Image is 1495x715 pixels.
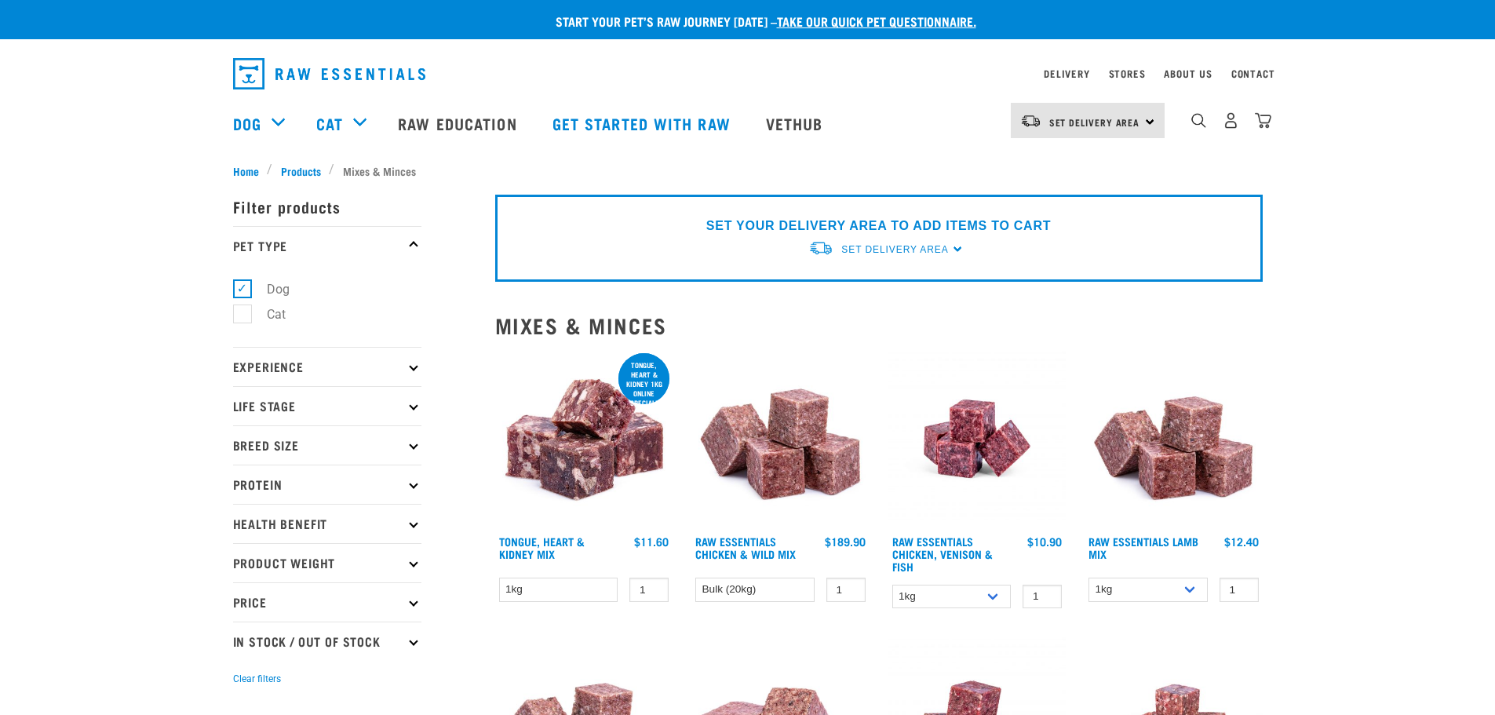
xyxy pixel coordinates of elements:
[750,92,843,155] a: Vethub
[618,353,669,414] div: Tongue, Heart & Kidney 1kg online special!
[1044,71,1089,76] a: Delivery
[695,538,796,556] a: Raw Essentials Chicken & Wild Mix
[1164,71,1212,76] a: About Us
[1224,535,1259,548] div: $12.40
[777,17,976,24] a: take our quick pet questionnaire.
[272,162,329,179] a: Products
[233,162,268,179] a: Home
[281,162,321,179] span: Products
[495,350,673,528] img: 1167 Tongue Heart Kidney Mix 01
[1231,71,1275,76] a: Contact
[233,504,421,543] p: Health Benefit
[221,52,1275,96] nav: dropdown navigation
[233,582,421,622] p: Price
[808,240,833,257] img: van-moving.png
[316,111,343,135] a: Cat
[1085,350,1263,528] img: ?1041 RE Lamb Mix 01
[233,347,421,386] p: Experience
[1020,114,1041,128] img: van-moving.png
[233,672,281,686] button: Clear filters
[1191,113,1206,128] img: home-icon-1@2x.png
[233,162,1263,179] nav: breadcrumbs
[233,622,421,661] p: In Stock / Out Of Stock
[242,279,296,299] label: Dog
[1220,578,1259,602] input: 1
[1027,535,1062,548] div: $10.90
[233,543,421,582] p: Product Weight
[499,538,585,556] a: Tongue, Heart & Kidney Mix
[233,111,261,135] a: Dog
[825,535,866,548] div: $189.90
[233,465,421,504] p: Protein
[826,578,866,602] input: 1
[1088,538,1198,556] a: Raw Essentials Lamb Mix
[233,386,421,425] p: Life Stage
[495,313,1263,337] h2: Mixes & Minces
[1023,585,1062,609] input: 1
[537,92,750,155] a: Get started with Raw
[1255,112,1271,129] img: home-icon@2x.png
[233,187,421,226] p: Filter products
[634,535,669,548] div: $11.60
[892,538,993,569] a: Raw Essentials Chicken, Venison & Fish
[888,350,1067,528] img: Chicken Venison mix 1655
[841,244,948,255] span: Set Delivery Area
[691,350,870,528] img: Pile Of Cubed Chicken Wild Meat Mix
[233,58,425,89] img: Raw Essentials Logo
[242,305,292,324] label: Cat
[233,425,421,465] p: Breed Size
[629,578,669,602] input: 1
[1109,71,1146,76] a: Stores
[706,217,1051,235] p: SET YOUR DELIVERY AREA TO ADD ITEMS TO CART
[1223,112,1239,129] img: user.png
[233,226,421,265] p: Pet Type
[382,92,536,155] a: Raw Education
[1049,119,1140,125] span: Set Delivery Area
[233,162,259,179] span: Home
